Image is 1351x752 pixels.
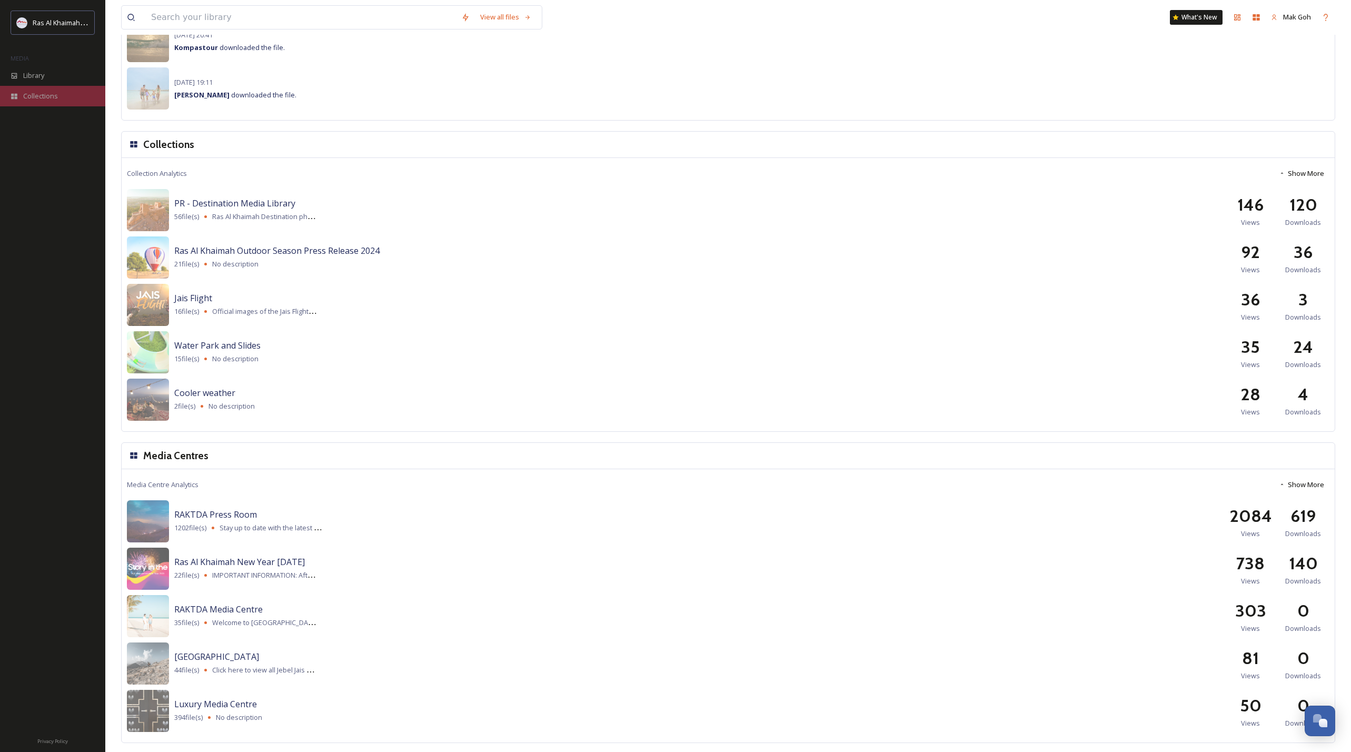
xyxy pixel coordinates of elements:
span: Ras Al Khaimah Outdoor Season Press Release 2024 [174,245,380,256]
h2: 140 [1289,551,1318,576]
span: MEDIA [11,54,29,62]
span: Downloads [1285,407,1321,417]
span: Views [1241,265,1260,275]
span: Ras Al Khaimah New Year [DATE] [174,556,305,568]
span: Luxury Media Centre [174,698,257,710]
span: Downloads [1285,312,1321,322]
a: View all files [475,7,537,27]
span: 15 file(s) [174,354,199,364]
span: RAKTDA Media Centre [174,603,263,615]
span: Stay up to date with the latest press releases, fact sheets, and media assets in our press room. [220,522,519,532]
span: Water Park and Slides [174,340,261,351]
h2: 120 [1289,192,1317,217]
img: 8edbad1d-6e75-4898-b032-0086a61d9e2f.jpg [127,20,169,62]
span: Downloads [1285,718,1321,728]
span: Ras Al Khaimah Tourism Development Authority [33,17,182,27]
span: 35 file(s) [174,618,199,628]
span: Library [23,71,44,81]
h2: 0 [1297,598,1309,624]
img: 3b10a87d-11ec-473d-b6b9-45e24cf45231.jpg [127,331,169,373]
img: 5a507874-0aaf-489e-a232-bbcaad67103b.jpg [127,67,169,110]
span: Views [1241,407,1260,417]
span: 16 file(s) [174,306,199,316]
button: Show More [1274,163,1329,184]
h2: 146 [1237,192,1264,217]
h2: 92 [1241,240,1260,265]
span: Cooler weather [174,387,235,399]
span: Downloads [1285,360,1321,370]
h2: 35 [1241,334,1260,360]
h2: 36 [1294,240,1313,265]
span: 21 file(s) [174,259,199,269]
h2: 303 [1235,598,1266,624]
span: 1202 file(s) [174,523,206,533]
span: Downloads [1285,671,1321,681]
h2: 81 [1242,646,1259,671]
img: Logo_RAKTDA_RGB-01.png [17,17,27,28]
a: Privacy Policy [37,734,68,747]
h2: 24 [1293,334,1313,360]
span: Downloads [1285,217,1321,227]
span: Downloads [1285,265,1321,275]
h3: Collections [143,137,194,152]
strong: [PERSON_NAME] [174,90,230,100]
span: Jais Flight [174,292,212,304]
span: No description [212,259,259,269]
h2: 738 [1236,551,1265,576]
a: Mak Goh [1266,7,1316,27]
span: Views [1241,576,1260,586]
img: 21f13973-0c2b-4138-b2f3-8f4bea45de3a.jpg [127,189,169,231]
span: [DATE] 20:41 [174,30,213,39]
h2: 619 [1290,503,1316,529]
img: 3fee7373-bc30-4870-881d-a1ce1f855b52.jpg [127,379,169,421]
img: d8c47eef-b660-4f9c-bffc-a14ec51d2a49.jpg [127,500,169,542]
h2: 3 [1298,287,1308,312]
img: 7e8a814c-968e-46a8-ba33-ea04b7243a5d.jpg [127,595,169,637]
span: [DATE] 19:11 [174,77,213,87]
span: IMPORTANT INFORMATION: After clicking Download, your download will load in the background and sta... [212,570,824,580]
button: Show More [1274,474,1329,495]
h3: Media Centres [143,448,208,463]
span: Views [1241,312,1260,322]
span: No description [216,713,262,722]
span: 44 file(s) [174,665,199,675]
h2: 36 [1241,287,1260,312]
span: Official images of the Jais Flight - 2024 [212,306,329,316]
button: Open Chat [1305,706,1335,736]
span: Ras Al Khaimah Destination photos for official media use. [212,211,391,221]
span: 2 file(s) [174,401,195,411]
span: Media Centre Analytics [127,480,198,490]
img: 05d58a82-7e1a-4985-b434-44bae0234e2e.jpg [127,690,169,732]
span: Views [1241,624,1260,634]
span: Downloads [1285,624,1321,634]
img: 06463677-c337-4b7d-8220-caadadcdc2f3.jpg [127,548,169,590]
strong: Kompastour [174,43,218,52]
span: [GEOGRAPHIC_DATA] [174,651,259,662]
span: Views [1241,718,1260,728]
span: Click here to view all Jebel Jais products-related branding assets (logos). [212,665,436,675]
span: Views [1241,360,1260,370]
span: 22 file(s) [174,570,199,580]
span: Collection Analytics [127,169,187,179]
h2: 0 [1297,646,1309,671]
span: Collections [23,91,58,101]
span: No description [208,401,255,411]
span: RAKTDA Press Room [174,509,257,520]
h2: 4 [1298,382,1308,407]
span: Mak Goh [1283,12,1311,22]
a: What's New [1170,10,1223,25]
img: 00673e52-cc5a-420c-a61f-7b8abfb0f54c.jpg [127,284,169,326]
span: Downloads [1285,529,1321,539]
input: Search your library [146,6,456,29]
span: downloaded the file. [174,43,285,52]
span: 394 file(s) [174,713,203,723]
span: Views [1241,217,1260,227]
span: Downloads [1285,576,1321,586]
span: Views [1241,671,1260,681]
h2: 50 [1240,693,1261,718]
span: No description [212,354,259,363]
h2: 28 [1240,382,1260,407]
h2: 0 [1297,693,1309,718]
